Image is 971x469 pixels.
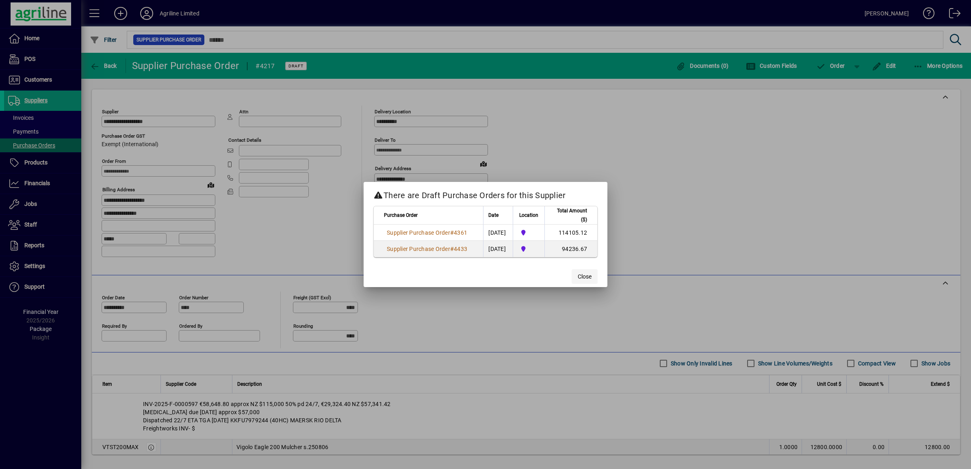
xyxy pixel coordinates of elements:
[387,246,450,252] span: Supplier Purchase Order
[483,241,513,257] td: [DATE]
[454,229,467,236] span: 4361
[450,229,454,236] span: #
[387,229,450,236] span: Supplier Purchase Order
[488,211,499,220] span: Date
[544,225,597,241] td: 114105.12
[518,244,540,253] span: Gore
[450,246,454,252] span: #
[384,228,470,237] a: Supplier Purchase Order#4361
[519,211,538,220] span: Location
[454,246,467,252] span: 4433
[578,272,592,281] span: Close
[384,244,470,253] a: Supplier Purchase Order#4433
[384,211,418,220] span: Purchase Order
[364,182,607,205] h2: There are Draft Purchase Orders for this Supplier
[518,228,540,237] span: Gore
[572,269,598,284] button: Close
[544,241,597,257] td: 94236.67
[550,206,587,224] span: Total Amount ($)
[483,225,513,241] td: [DATE]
